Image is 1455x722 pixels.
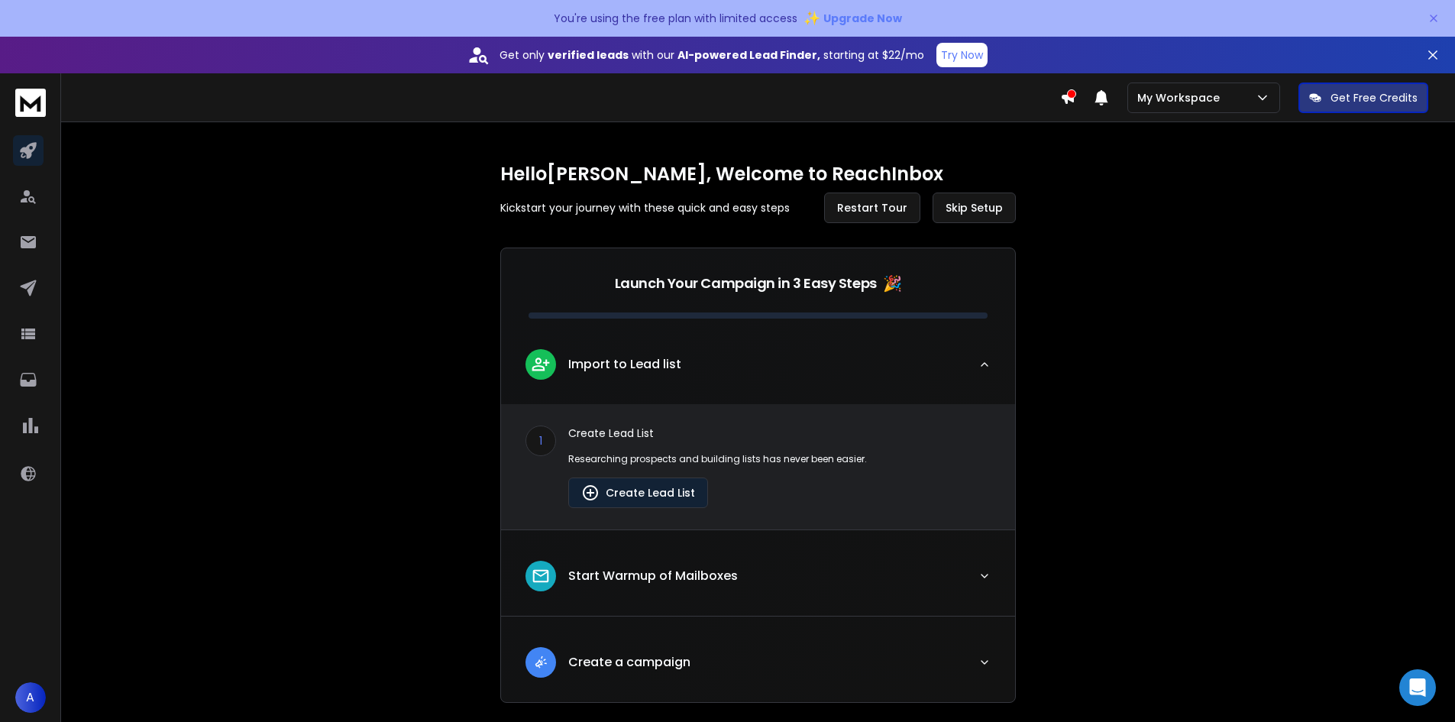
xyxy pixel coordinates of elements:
[677,47,820,63] strong: AI-powered Lead Finder,
[803,8,820,29] span: ✨
[568,567,738,585] p: Start Warmup of Mailboxes
[525,426,556,456] div: 1
[803,3,902,34] button: ✨Upgrade Now
[501,404,1015,529] div: leadImport to Lead list
[1399,669,1436,706] div: Open Intercom Messenger
[15,682,46,713] button: A
[1137,90,1226,105] p: My Workspace
[531,566,551,586] img: lead
[824,193,920,223] button: Restart Tour
[500,162,1016,186] h1: Hello [PERSON_NAME] , Welcome to ReachInbox
[501,337,1015,404] button: leadImport to Lead list
[568,453,991,465] p: Researching prospects and building lists has never been easier.
[15,89,46,117] img: logo
[500,200,790,215] p: Kickstart your journey with these quick and easy steps
[568,355,681,374] p: Import to Lead list
[531,652,551,672] img: lead
[554,11,797,26] p: You're using the free plan with limited access
[548,47,629,63] strong: verified leads
[823,11,902,26] span: Upgrade Now
[501,549,1015,616] button: leadStart Warmup of Mailboxes
[581,484,600,502] img: lead
[936,43,988,67] button: Try Now
[946,200,1003,215] span: Skip Setup
[568,478,708,508] button: Create Lead List
[568,653,690,672] p: Create a campaign
[941,47,983,63] p: Try Now
[501,635,1015,702] button: leadCreate a campaign
[933,193,1016,223] button: Skip Setup
[568,426,991,441] p: Create Lead List
[1331,90,1418,105] p: Get Free Credits
[531,355,551,374] img: lead
[500,47,924,63] p: Get only with our starting at $22/mo
[883,273,902,294] span: 🎉
[1298,83,1428,113] button: Get Free Credits
[615,273,877,294] p: Launch Your Campaign in 3 Easy Steps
